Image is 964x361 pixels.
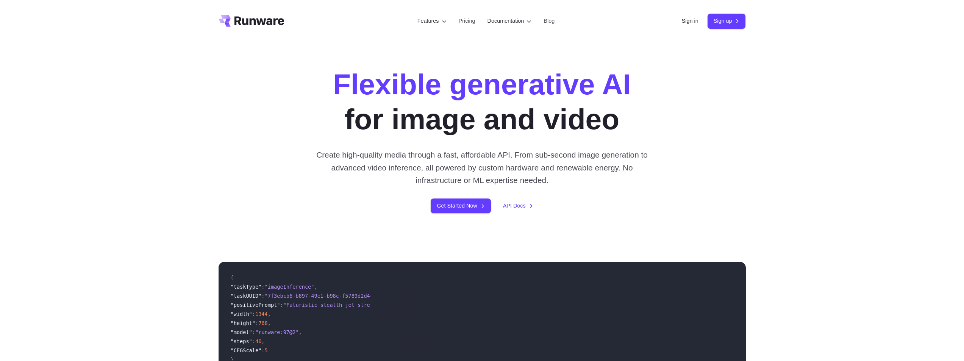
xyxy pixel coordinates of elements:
span: "positivePrompt" [231,302,280,308]
span: : [252,329,255,335]
span: "taskType" [231,284,262,290]
span: : [252,311,255,317]
span: "model" [231,329,252,335]
a: Pricing [459,17,475,25]
span: "CFGScale" [231,347,262,353]
span: , [314,284,317,290]
a: Sign up [708,14,746,28]
span: : [280,302,283,308]
span: "width" [231,311,252,317]
span: , [268,320,271,326]
span: , [268,311,271,317]
span: "Futuristic stealth jet streaking through a neon-lit cityscape with glowing purple exhaust" [283,302,566,308]
span: "7f3ebcb6-b897-49e1-b98c-f5789d2d40d7" [265,293,383,299]
span: , [261,338,264,344]
span: 1344 [255,311,268,317]
a: API Docs [503,202,533,210]
a: Sign in [682,17,698,25]
span: : [255,320,258,326]
span: : [252,338,255,344]
a: Go to / [219,15,284,27]
span: : [261,284,264,290]
strong: Flexible generative AI [333,68,631,100]
span: "runware:97@2" [255,329,299,335]
span: 768 [258,320,268,326]
span: : [261,293,264,299]
span: , [299,329,302,335]
span: { [231,275,234,281]
span: "steps" [231,338,252,344]
span: "height" [231,320,255,326]
h1: for image and video [333,67,631,136]
span: "taskUUID" [231,293,262,299]
label: Features [417,17,447,25]
span: 40 [255,338,261,344]
p: Create high-quality media through a fast, affordable API. From sub-second image generation to adv... [313,148,651,186]
a: Blog [544,17,555,25]
span: "imageInference" [265,284,314,290]
span: 5 [265,347,268,353]
a: Get Started Now [431,198,491,213]
span: : [261,347,264,353]
label: Documentation [487,17,532,25]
